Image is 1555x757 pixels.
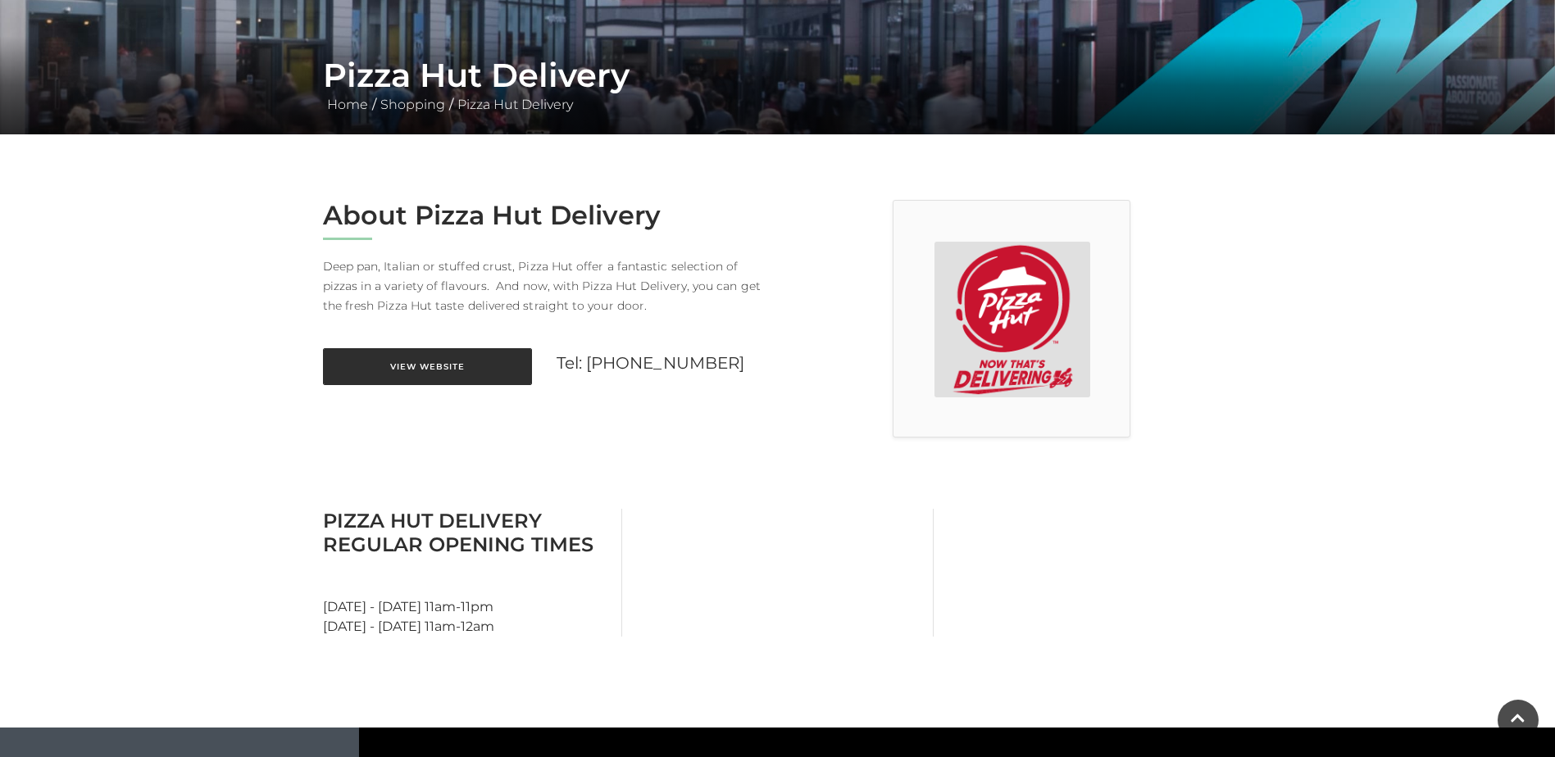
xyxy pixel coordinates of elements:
p: Deep pan, Italian or stuffed crust, Pizza Hut offer a fantastic selection of pizzas in a variety ... [323,256,766,315]
a: Pizza Hut Delivery [453,97,577,112]
h1: Pizza Hut Delivery [323,56,1233,95]
a: Home [323,97,372,112]
a: Shopping [376,97,449,112]
a: Tel: [PHONE_NUMBER] [557,353,745,373]
a: View Website [323,348,532,385]
h3: Pizza Hut Delivery Regular Opening Times [323,509,609,556]
div: [DATE] - [DATE] 11am-11pm [DATE] - [DATE] 11am-12am [311,509,622,637]
div: / / [311,56,1245,115]
h2: About Pizza Hut Delivery [323,200,766,231]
